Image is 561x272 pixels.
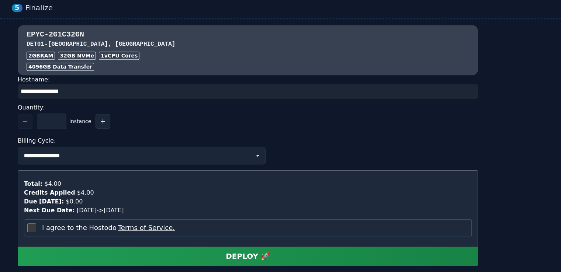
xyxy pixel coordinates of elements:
div: Finalize [25,3,549,13]
div: 4096 GB Data Transfer [27,63,94,71]
h3: EPYC-2G1C32GN [27,29,469,40]
label: I agree to the Hostodo [42,223,175,233]
button: DEPLOY 🚀 [18,247,478,266]
div: Credits Applied [24,188,75,197]
div: [DATE] -> [DATE] [24,206,472,215]
div: Total: [24,179,42,188]
div: 5 [12,4,22,12]
h3: DET01 - [GEOGRAPHIC_DATA], [GEOGRAPHIC_DATA] [27,40,469,49]
div: $4.00 [75,188,94,197]
div: Next Due Date: [24,206,75,215]
div: $0.00 [64,197,83,206]
a: Terms of Service. [117,224,175,231]
div: Quantity: [18,102,478,114]
div: Due [DATE]: [24,197,64,206]
div: 2GB RAM [27,52,55,60]
span: instance [69,118,91,125]
div: $4.00 [42,179,61,188]
div: DEPLOY 🚀 [226,251,270,261]
div: Billing Cycle: [18,135,478,147]
div: 32 GB NVMe [58,52,96,60]
button: I agree to the Hostodo [117,223,175,233]
div: Hostname: [18,75,478,99]
div: 1 vCPU Cores [99,52,139,60]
